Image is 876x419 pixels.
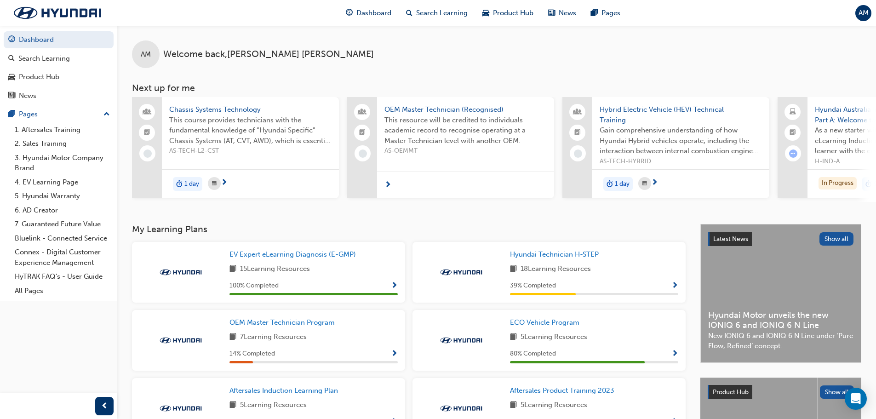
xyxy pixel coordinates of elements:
span: Product Hub [713,388,749,396]
span: car-icon [482,7,489,19]
a: Connex - Digital Customer Experience Management [11,245,114,270]
span: search-icon [8,55,15,63]
a: 5. Hyundai Warranty [11,189,114,203]
a: news-iconNews [541,4,584,23]
div: Pages [19,109,38,120]
span: OEM Master Technician Program [229,318,335,327]
span: duration-icon [607,178,613,190]
span: news-icon [8,92,15,100]
span: guage-icon [8,36,15,44]
span: pages-icon [8,110,15,119]
a: All Pages [11,284,114,298]
span: Product Hub [493,8,533,18]
span: Gain comprehensive understanding of how Hyundai Hybrid vehicles operate, including the interactio... [600,125,762,156]
span: learningRecordVerb_NONE-icon [143,149,152,158]
span: 5 Learning Resources [521,400,587,411]
span: Show Progress [391,282,398,290]
span: Welcome back , [PERSON_NAME] [PERSON_NAME] [163,49,374,60]
div: Product Hub [19,72,59,82]
a: 7. Guaranteed Future Value [11,217,114,231]
button: Pages [4,106,114,123]
a: OEM Master Technician Program [229,317,338,328]
span: 5 Learning Resources [240,400,307,411]
span: up-icon [103,109,110,121]
span: Pages [601,8,620,18]
a: search-iconSearch Learning [399,4,475,23]
span: calendar-icon [212,178,217,189]
span: 80 % Completed [510,349,556,359]
span: 1 day [184,179,199,189]
a: 4. EV Learning Page [11,175,114,189]
span: 15 Learning Resources [240,264,310,275]
span: New IONIQ 6 and IONIQ 6 N Line under ‘Pure Flow, Refined’ concept. [708,331,853,351]
span: AS-OEMMT [384,146,547,156]
span: 5 Learning Resources [521,332,587,343]
span: Show Progress [671,350,678,358]
a: Hyundai Technician H-STEP [510,249,602,260]
img: Trak [436,404,487,413]
span: book-icon [229,264,236,275]
span: book-icon [510,400,517,411]
span: Aftersales Induction Learning Plan [229,386,338,395]
a: Latest NewsShow allHyundai Motor unveils the new IONIQ 6 and IONIQ 6 N LineNew IONIQ 6 and IONIQ ... [700,224,861,363]
div: Open Intercom Messenger [845,388,867,410]
span: laptop-icon [790,106,796,118]
a: guage-iconDashboard [338,4,399,23]
span: car-icon [8,73,15,81]
img: Trak [5,3,110,23]
span: booktick-icon [574,127,581,139]
a: Search Learning [4,50,114,67]
a: 2. Sales Training [11,137,114,151]
img: Trak [155,336,206,345]
a: Aftersales Product Training 2023 [510,385,618,396]
span: duration-icon [865,178,872,190]
button: DashboardSearch LearningProduct HubNews [4,29,114,106]
span: This course provides technicians with the fundamental knowledge of “Hyundai Specific” Chassis Sys... [169,115,332,146]
span: pages-icon [591,7,598,19]
button: Show all [819,232,854,246]
span: people-icon [144,106,150,118]
span: 7 Learning Resources [240,332,307,343]
div: News [19,91,36,101]
span: book-icon [229,332,236,343]
span: learningRecordVerb_ATTEMPT-icon [789,149,797,158]
a: Aftersales Induction Learning Plan [229,385,342,396]
span: Hybrid Electric Vehicle (HEV) Technical Training [600,104,762,125]
span: EV Expert eLearning Diagnosis (E-GMP) [229,250,356,258]
a: Bluelink - Connected Service [11,231,114,246]
button: Show Progress [391,280,398,292]
span: Hyundai Motor unveils the new IONIQ 6 and IONIQ 6 N Line [708,310,853,331]
img: Trak [155,404,206,413]
span: booktick-icon [790,127,796,139]
a: Dashboard [4,31,114,48]
span: Latest News [713,235,748,243]
a: Product HubShow all [708,385,854,400]
a: 1. Aftersales Training [11,123,114,137]
span: 100 % Completed [229,281,279,291]
span: News [559,8,576,18]
span: people-icon [359,106,366,118]
span: 39 % Completed [510,281,556,291]
a: Hybrid Electric Vehicle (HEV) Technical TrainingGain comprehensive understanding of how Hyundai H... [562,97,769,198]
a: Product Hub [4,69,114,86]
span: learningRecordVerb_NONE-icon [574,149,582,158]
span: 18 Learning Resources [521,264,591,275]
button: Show Progress [671,348,678,360]
span: AM [859,8,869,18]
span: AM [141,49,151,60]
img: Trak [436,336,487,345]
span: 14 % Completed [229,349,275,359]
div: Search Learning [18,53,70,64]
span: book-icon [229,400,236,411]
img: Trak [436,268,487,277]
a: EV Expert eLearning Diagnosis (E-GMP) [229,249,360,260]
span: booktick-icon [144,127,150,139]
span: Chassis Systems Technology [169,104,332,115]
a: ECO Vehicle Program [510,317,583,328]
span: book-icon [510,264,517,275]
span: This resource will be credited to individuals academic record to recognise operating at a Master ... [384,115,547,146]
span: guage-icon [346,7,353,19]
a: HyTRAK FAQ's - User Guide [11,270,114,284]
